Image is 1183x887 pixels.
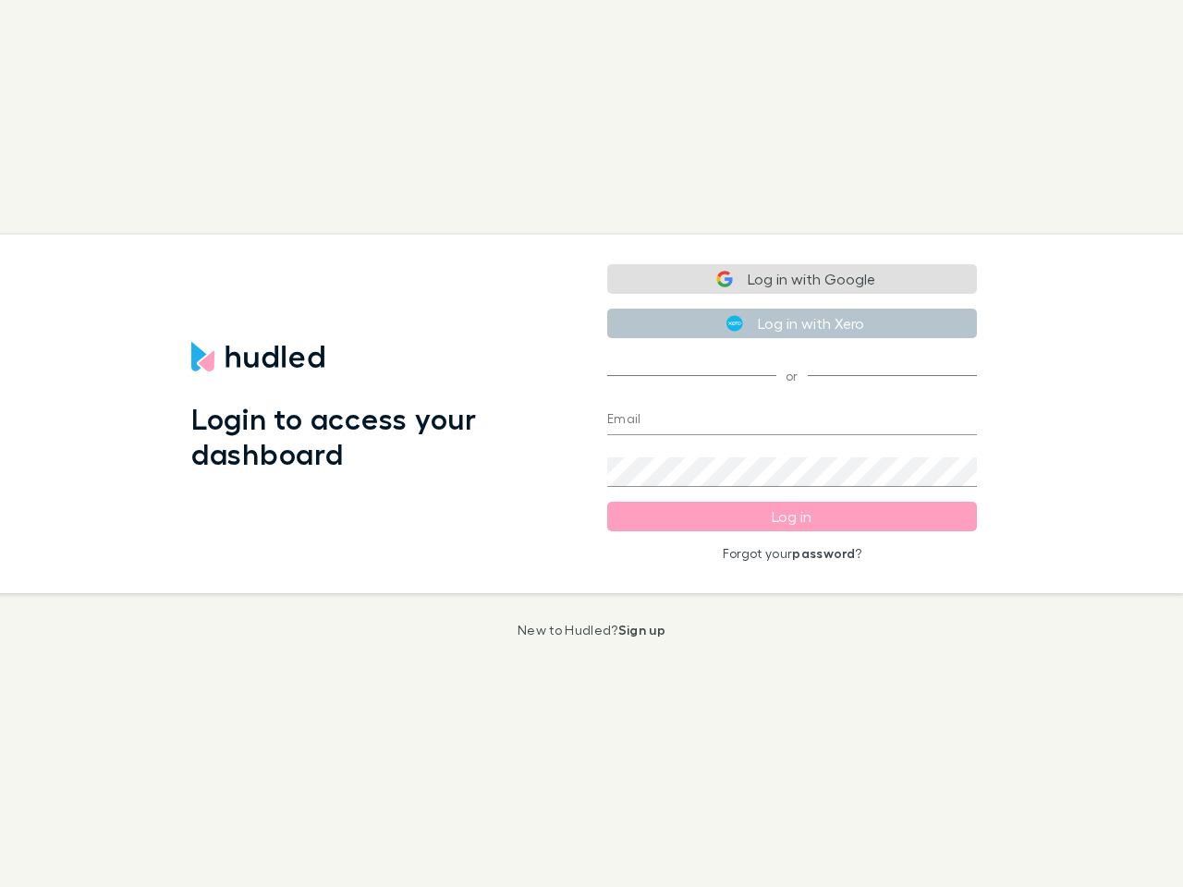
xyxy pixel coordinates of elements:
p: New to Hudled? [518,623,665,638]
button: Log in [607,502,977,531]
span: or [607,375,977,376]
a: Sign up [618,622,665,638]
button: Log in with Xero [607,309,977,338]
img: Hudled's Logo [191,342,324,371]
button: Log in with Google [607,264,977,294]
a: password [792,545,855,561]
img: Google logo [716,271,733,287]
h1: Login to access your dashboard [191,401,578,472]
img: Xero's logo [726,315,743,332]
p: Forgot your ? [607,546,977,561]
